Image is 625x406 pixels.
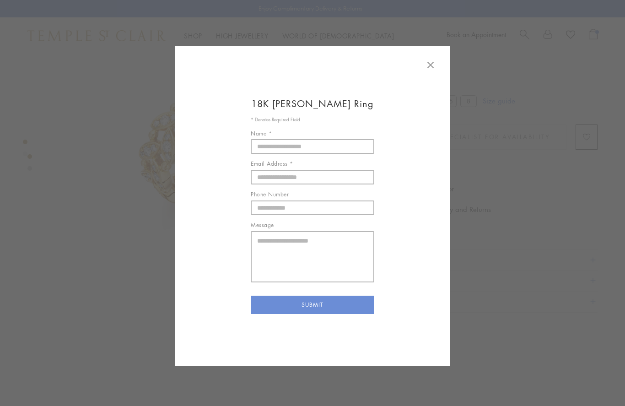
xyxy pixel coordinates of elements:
h1: 18K [PERSON_NAME] Ring [189,98,436,109]
p: * Denotes Required Field [251,116,374,124]
label: Email Address * [251,159,374,168]
label: Phone Number [251,190,374,199]
button: SUBMIT [251,296,374,314]
iframe: Gorgias live chat messenger [579,363,616,397]
label: Message [251,221,374,230]
label: Name * [251,129,374,138]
